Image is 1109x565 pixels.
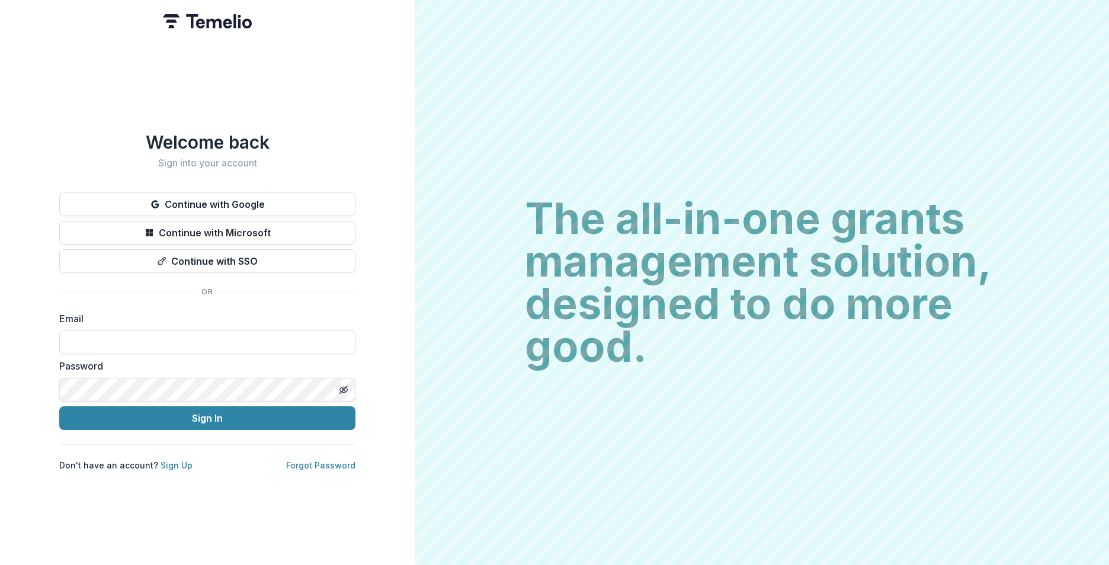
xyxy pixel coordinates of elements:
p: Don't have an account? [59,459,193,471]
button: Continue with SSO [59,249,355,273]
a: Forgot Password [286,460,355,470]
button: Toggle password visibility [334,380,353,399]
button: Continue with Microsoft [59,221,355,245]
button: Continue with Google [59,192,355,216]
label: Password [59,359,348,373]
img: Temelio [163,14,252,28]
a: Sign Up [161,460,193,470]
h2: Sign into your account [59,158,355,169]
button: Sign In [59,406,355,430]
h1: Welcome back [59,131,355,153]
label: Email [59,312,348,326]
